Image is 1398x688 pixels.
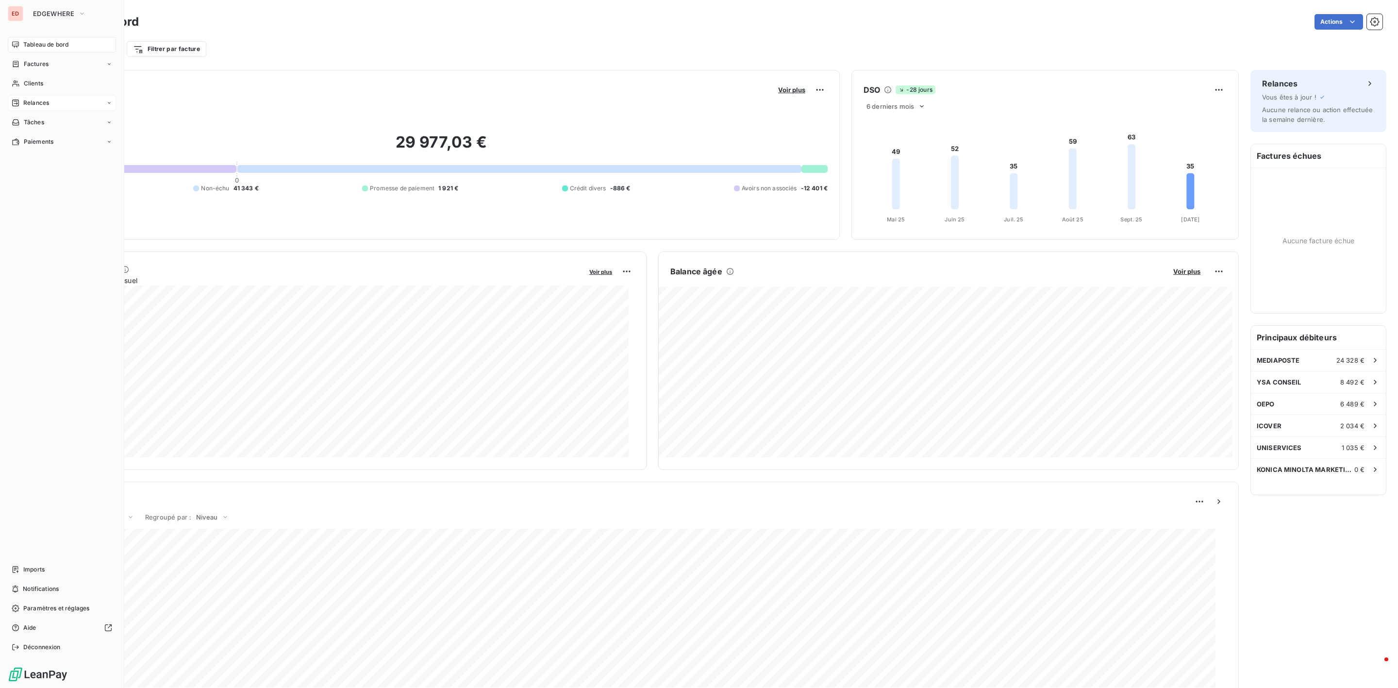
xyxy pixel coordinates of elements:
span: 1 035 € [1342,444,1365,452]
span: Déconnexion [23,643,61,652]
span: Tableau de bord [23,40,68,49]
span: -28 jours [896,85,935,94]
span: 2 034 € [1340,422,1365,430]
span: Clients [24,79,43,88]
tspan: Juin 25 [945,216,965,223]
span: -12 401 € [801,184,828,193]
span: Paramètres et réglages [23,604,89,613]
span: Non-échu [201,184,229,193]
span: Imports [23,565,45,574]
span: -886 € [610,184,631,193]
img: Logo LeanPay [8,667,68,682]
span: Aide [23,623,36,632]
span: ICOVER [1257,422,1281,430]
span: Crédit divers [570,184,606,193]
button: Voir plus [586,267,615,276]
span: Factures [24,60,49,68]
span: Relances [23,99,49,107]
span: Aucune facture échue [1282,235,1354,246]
h6: Balance âgée [670,266,722,277]
span: Voir plus [589,268,612,275]
span: 1 921 € [438,184,458,193]
h6: DSO [864,84,880,96]
span: 24 328 € [1336,356,1365,364]
div: ED [8,6,23,21]
span: Promesse de paiement [370,184,434,193]
span: Notifications [23,585,59,593]
tspan: Sept. 25 [1120,216,1142,223]
span: OEPO [1257,400,1275,408]
h2: 29 977,03 € [55,133,828,162]
span: Aucune relance ou action effectuée la semaine dernière. [1262,106,1373,123]
tspan: Juil. 25 [1004,216,1023,223]
span: Voir plus [1173,268,1200,275]
button: Voir plus [1170,267,1203,276]
span: 0 [235,176,239,184]
span: MEDIAPOSTE [1257,356,1300,364]
span: Niveau [196,513,217,521]
span: Voir plus [778,86,805,94]
button: Filtrer par facture [127,41,206,57]
span: YSA CONSEIL [1257,378,1301,386]
span: 41 343 € [233,184,259,193]
iframe: Intercom live chat [1365,655,1388,678]
span: Regroupé par : [145,513,191,521]
span: KONICA MINOLTA MARKETING SERVICES LTD [1257,466,1354,473]
button: Actions [1315,14,1363,30]
span: 8 492 € [1340,378,1365,386]
h6: Factures échues [1251,144,1386,168]
span: Chiffre d'affaires mensuel [55,275,582,285]
span: 6 derniers mois [866,102,914,110]
span: Tâches [24,118,44,127]
tspan: Août 25 [1062,216,1083,223]
h6: Principaux débiteurs [1251,326,1386,349]
span: Vous êtes à jour ! [1262,93,1316,101]
span: EDGEWHERE [33,10,74,17]
h6: Relances [1262,78,1298,89]
span: Avoirs non associés [742,184,797,193]
tspan: Mai 25 [887,216,905,223]
a: Aide [8,620,116,636]
span: UNISERVICES [1257,444,1302,452]
span: Paiements [24,137,53,146]
button: Voir plus [775,85,808,94]
span: 6 489 € [1340,400,1365,408]
span: 0 € [1354,466,1365,473]
tspan: [DATE] [1181,216,1199,223]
